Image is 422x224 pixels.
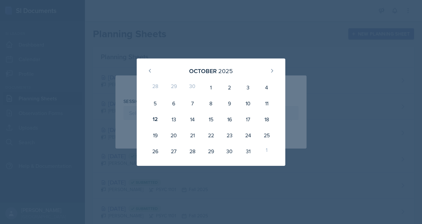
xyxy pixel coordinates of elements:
[183,79,202,95] div: 30
[239,95,257,111] div: 10
[165,127,183,143] div: 20
[218,66,233,75] div: 2025
[146,111,165,127] div: 12
[146,143,165,159] div: 26
[257,111,276,127] div: 18
[165,95,183,111] div: 6
[220,79,239,95] div: 2
[257,95,276,111] div: 11
[202,111,220,127] div: 15
[202,95,220,111] div: 8
[220,95,239,111] div: 9
[183,143,202,159] div: 28
[257,143,276,159] div: 1
[146,95,165,111] div: 5
[189,66,217,75] div: October
[146,79,165,95] div: 28
[183,127,202,143] div: 21
[165,111,183,127] div: 13
[165,143,183,159] div: 27
[165,79,183,95] div: 29
[146,127,165,143] div: 19
[220,143,239,159] div: 30
[183,95,202,111] div: 7
[220,127,239,143] div: 23
[183,111,202,127] div: 14
[220,111,239,127] div: 16
[239,79,257,95] div: 3
[257,127,276,143] div: 25
[202,143,220,159] div: 29
[239,143,257,159] div: 31
[239,111,257,127] div: 17
[257,79,276,95] div: 4
[239,127,257,143] div: 24
[202,127,220,143] div: 22
[202,79,220,95] div: 1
